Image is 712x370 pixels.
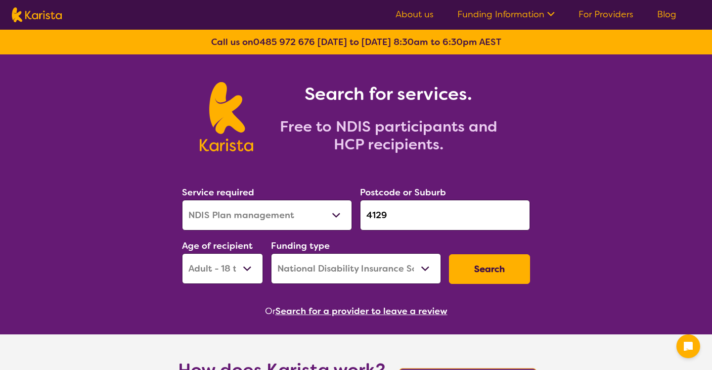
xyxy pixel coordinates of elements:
[457,8,555,20] a: Funding Information
[275,304,447,319] button: Search for a provider to leave a review
[182,240,253,252] label: Age of recipient
[360,186,446,198] label: Postcode or Suburb
[271,240,330,252] label: Funding type
[449,254,530,284] button: Search
[12,7,62,22] img: Karista logo
[657,8,676,20] a: Blog
[360,200,530,231] input: Type
[253,36,315,48] a: 0485 972 676
[396,8,434,20] a: About us
[182,186,254,198] label: Service required
[265,304,275,319] span: Or
[578,8,633,20] a: For Providers
[211,36,501,48] b: Call us on [DATE] to [DATE] 8:30am to 6:30pm AEST
[265,82,512,106] h1: Search for services.
[265,118,512,153] h2: Free to NDIS participants and HCP recipients.
[200,82,253,151] img: Karista logo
